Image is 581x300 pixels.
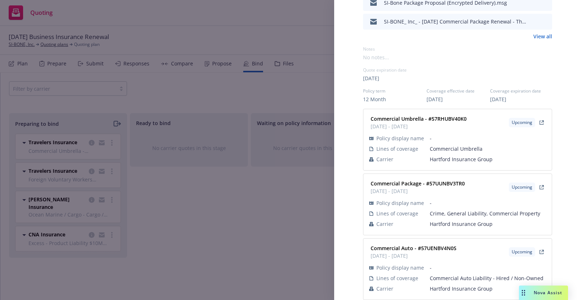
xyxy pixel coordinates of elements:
div: Drag to move [519,286,528,300]
span: Hartford Insurance Group [430,285,546,292]
span: Policy display name [376,264,424,271]
a: View Policy [537,248,546,256]
span: [DATE] - [DATE] [371,123,467,130]
a: View Policy [537,183,546,192]
strong: Commercial Umbrella - #57RHUBV40K0 [371,115,467,122]
span: Policy display name [376,134,424,142]
span: Upcoming [512,184,532,190]
span: Upcoming [512,249,532,255]
span: Carrier [376,155,393,163]
span: Coverage effective date [427,88,489,94]
span: Lines of coverage [376,274,418,282]
button: download file [531,17,537,26]
span: Hartford Insurance Group [430,155,546,163]
span: Carrier [376,285,393,292]
span: Nova Assist [534,290,562,296]
span: - [430,134,546,142]
span: Carrier [376,220,393,228]
span: Policy term [363,88,425,94]
span: Lines of coverage [376,145,418,153]
a: View all [533,33,552,40]
span: - [430,199,546,207]
span: [DATE] - [DATE] [371,252,457,260]
span: Commercial Umbrella [430,145,546,153]
div: SI-BONE_ Inc_ - [DATE] Commercial Package Renewal - The Hartford.msg [384,18,528,25]
span: Coverage expiration date [490,88,552,94]
span: - [430,264,546,271]
button: Nova Assist [519,286,568,300]
button: preview file [543,17,549,26]
span: [DATE] - [DATE] [371,187,465,195]
a: View Policy [537,118,546,127]
strong: Commercial Auto - #57UENBV4N0S [371,245,457,252]
span: Hartford Insurance Group [430,220,546,228]
strong: Commercial Package - #57UUNBV3TR0 [371,180,465,187]
span: Policy display name [376,199,424,207]
span: Commercial Auto Liability - Hired / Non-Owned [430,274,546,282]
span: Crime, General Liability, Commercial Property [430,210,546,217]
span: [DATE] [363,74,379,82]
span: Upcoming [512,119,532,126]
div: Quote expiration date [363,67,552,73]
span: Lines of coverage [376,210,418,217]
div: Notes [363,46,552,52]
